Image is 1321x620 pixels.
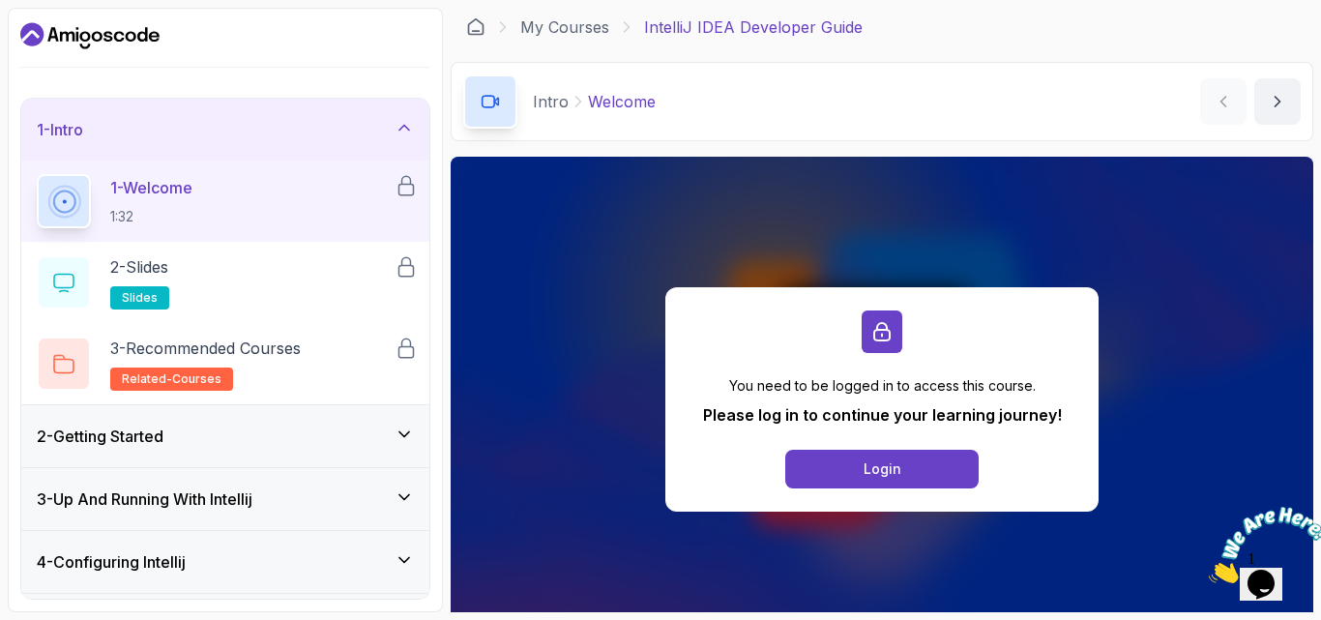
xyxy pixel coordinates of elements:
[1254,78,1301,125] button: next content
[37,487,252,511] h3: 3 - Up And Running With Intellij
[21,99,429,161] button: 1-Intro
[110,207,192,226] p: 1:32
[37,337,414,391] button: 3-Recommended Coursesrelated-courses
[703,403,1062,427] p: Please log in to continue your learning journey!
[588,90,656,113] p: Welcome
[466,17,485,37] a: Dashboard
[21,468,429,530] button: 3-Up And Running With Intellij
[785,450,979,488] button: Login
[20,20,160,51] a: Dashboard
[37,118,83,141] h3: 1 - Intro
[21,405,429,467] button: 2-Getting Started
[864,459,901,479] div: Login
[8,8,15,24] span: 1
[37,174,414,228] button: 1-Welcome1:32
[37,255,414,310] button: 2-Slidesslides
[703,376,1062,396] p: You need to be logged in to access this course.
[1201,499,1321,591] iframe: chat widget
[110,176,192,199] p: 1 - Welcome
[122,371,221,387] span: related-courses
[110,337,301,360] p: 3 - Recommended Courses
[533,90,569,113] p: Intro
[21,531,429,593] button: 4-Configuring Intellij
[110,255,168,279] p: 2 - Slides
[520,15,609,39] a: My Courses
[8,8,128,84] img: Chat attention grabber
[37,550,186,574] h3: 4 - Configuring Intellij
[37,425,163,448] h3: 2 - Getting Started
[122,290,158,306] span: slides
[644,15,863,39] p: IntelliJ IDEA Developer Guide
[1200,78,1247,125] button: previous content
